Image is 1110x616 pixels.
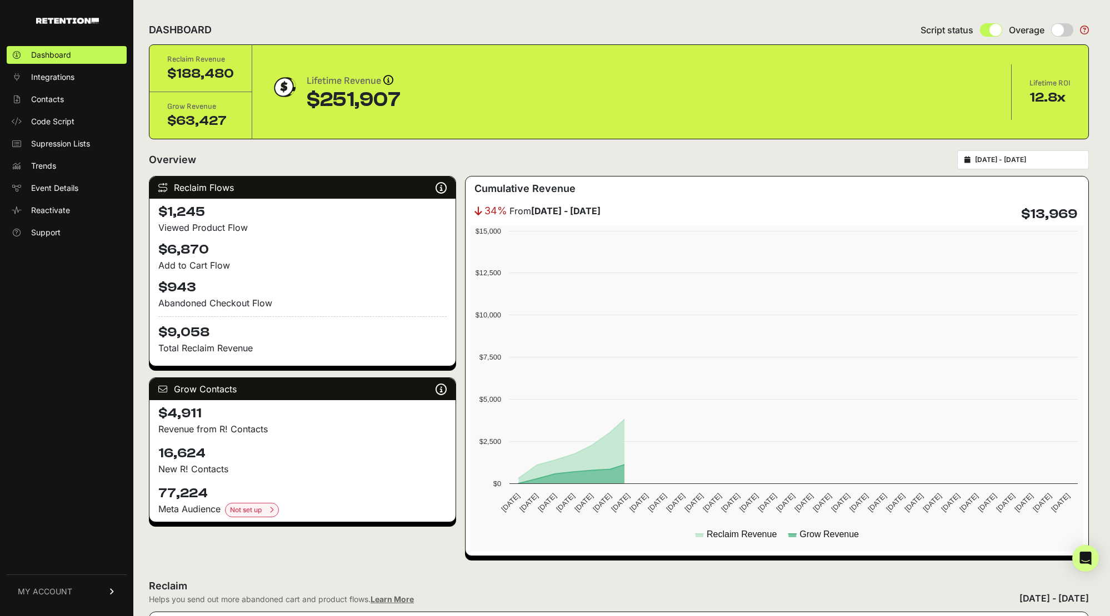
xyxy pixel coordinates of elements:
text: [DATE] [537,492,558,513]
h4: $13,969 [1021,205,1077,223]
div: Helps you send out more abandoned cart and product flows. [149,594,414,605]
text: $15,000 [476,227,501,235]
span: Script status [921,23,973,37]
text: $12,500 [476,269,501,277]
text: [DATE] [665,492,687,513]
div: $63,427 [167,112,234,130]
span: Support [31,227,61,238]
p: Revenue from R! Contacts [158,422,447,436]
div: Lifetime ROI [1029,78,1071,89]
span: From [509,204,601,218]
text: Grow Revenue [800,529,859,539]
text: [DATE] [592,492,613,513]
text: $7,500 [479,353,501,361]
text: [DATE] [775,492,797,513]
text: [DATE] [922,492,943,513]
text: [DATE] [647,492,668,513]
h4: $9,058 [158,316,447,341]
a: Support [7,224,127,241]
div: Reclaim Flows [149,176,456,199]
div: Reclaim Revenue [167,54,234,65]
text: [DATE] [683,492,705,513]
text: [DATE] [812,492,833,513]
h4: $943 [158,279,447,296]
text: [DATE] [885,492,907,513]
text: [DATE] [977,492,998,513]
h4: 77,224 [158,484,447,502]
div: Open Intercom Messenger [1072,545,1099,572]
div: 12.8x [1029,89,1071,107]
div: Add to Cart Flow [158,259,447,272]
text: [DATE] [628,492,650,513]
div: Grow Revenue [167,101,234,112]
text: [DATE] [940,492,962,513]
a: Code Script [7,113,127,130]
text: [DATE] [1013,492,1035,513]
h4: $4,911 [158,405,447,422]
a: Dashboard [7,46,127,64]
div: [DATE] - [DATE] [1019,592,1089,605]
a: MY ACCOUNT [7,574,127,608]
span: Event Details [31,183,78,194]
a: Learn More [371,594,414,604]
strong: [DATE] - [DATE] [531,205,601,216]
text: [DATE] [518,492,540,513]
h4: $1,245 [158,203,447,221]
text: [DATE] [757,492,778,513]
span: Reactivate [31,205,70,216]
a: Trends [7,157,127,175]
text: $5,000 [479,395,501,403]
div: Meta Audience [158,502,447,517]
text: [DATE] [500,492,522,513]
text: [DATE] [702,492,723,513]
div: $251,907 [307,89,401,111]
img: Retention.com [36,18,99,24]
text: [DATE] [738,492,760,513]
p: New R! Contacts [158,462,447,476]
text: [DATE] [995,492,1017,513]
div: Abandoned Checkout Flow [158,296,447,310]
span: Dashboard [31,49,71,60]
a: Supression Lists [7,135,127,153]
text: [DATE] [610,492,632,513]
span: Trends [31,160,56,171]
div: Grow Contacts [149,378,456,400]
h4: 16,624 [158,445,447,462]
span: Contacts [31,94,64,105]
text: [DATE] [867,492,888,513]
text: [DATE] [1050,492,1072,513]
div: Lifetime Revenue [307,73,401,89]
text: [DATE] [903,492,925,513]
span: MY ACCOUNT [18,586,72,597]
text: [DATE] [573,492,595,513]
p: Total Reclaim Revenue [158,341,447,355]
span: Overage [1009,23,1044,37]
span: Supression Lists [31,138,90,149]
text: [DATE] [1032,492,1053,513]
h4: $6,870 [158,241,447,259]
h3: Cumulative Revenue [474,181,576,196]
h2: Overview [149,152,196,168]
text: [DATE] [958,492,980,513]
text: $2,500 [479,437,501,446]
text: $0 [493,479,501,488]
img: dollar-coin-05c43ed7efb7bc0c12610022525b4bbbb207c7efeef5aecc26f025e68dcafac9.png [270,73,298,101]
a: Integrations [7,68,127,86]
h2: Reclaim [149,578,414,594]
text: [DATE] [555,492,577,513]
text: $10,000 [476,311,501,319]
div: $188,480 [167,65,234,83]
span: 34% [484,203,507,219]
text: [DATE] [720,492,742,513]
span: Code Script [31,116,74,127]
a: Event Details [7,179,127,197]
a: Contacts [7,90,127,108]
text: [DATE] [848,492,870,513]
a: Reactivate [7,201,127,219]
div: Viewed Product Flow [158,221,447,234]
text: [DATE] [793,492,815,513]
span: Integrations [31,72,74,83]
text: [DATE] [830,492,852,513]
h2: DASHBOARD [149,22,212,38]
text: Reclaim Revenue [707,529,777,539]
